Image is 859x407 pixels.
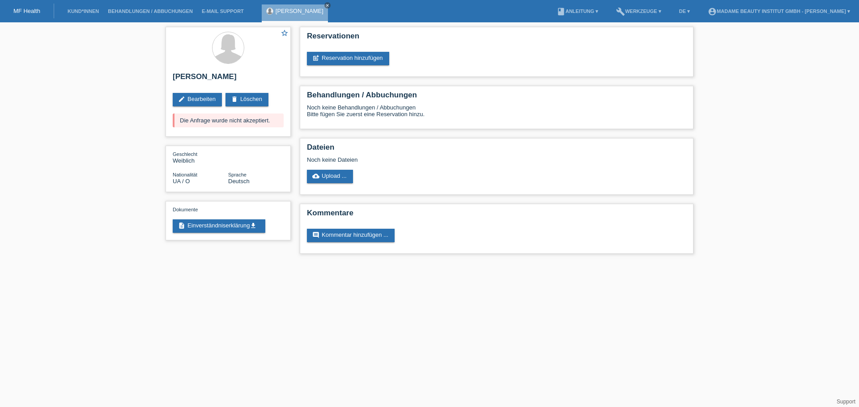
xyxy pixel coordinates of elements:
a: star_border [281,29,289,38]
span: Ukraine / O / 14.04.2022 [173,178,190,185]
h2: Behandlungen / Abbuchungen [307,91,686,104]
i: account_circle [708,7,717,16]
a: post_addReservation hinzufügen [307,52,389,65]
i: build [616,7,625,16]
h2: [PERSON_NAME] [173,72,284,86]
div: Noch keine Dateien [307,156,580,163]
a: DE ▾ [675,8,694,14]
a: Support [837,399,855,405]
div: Die Anfrage wurde nicht akzeptiert. [173,113,284,127]
a: E-Mail Support [197,8,248,14]
a: buildWerkzeuge ▾ [612,8,666,14]
a: [PERSON_NAME] [276,8,323,14]
span: Geschlecht [173,151,197,157]
a: cloud_uploadUpload ... [307,170,353,183]
a: Kund*innen [63,8,103,14]
i: description [178,222,185,229]
h2: Dateien [307,143,686,156]
i: post_add [312,55,319,62]
a: MF Health [13,8,40,14]
i: edit [178,96,185,103]
a: editBearbeiten [173,93,222,106]
i: book [557,7,566,16]
span: Sprache [228,172,247,177]
a: Behandlungen / Abbuchungen [103,8,197,14]
i: star_border [281,29,289,37]
i: delete [231,96,238,103]
a: close [324,2,331,8]
i: close [325,3,330,8]
a: descriptionEinverständniserklärungget_app [173,219,265,233]
span: Nationalität [173,172,197,177]
span: Deutsch [228,178,250,185]
h2: Reservationen [307,32,686,45]
h2: Kommentare [307,209,686,222]
i: comment [312,231,319,239]
a: account_circleMadame Beauty Institut GmbH - [PERSON_NAME] ▾ [703,8,855,14]
i: cloud_upload [312,172,319,180]
div: Noch keine Behandlungen / Abbuchungen Bitte fügen Sie zuerst eine Reservation hinzu. [307,104,686,124]
div: Weiblich [173,151,228,164]
a: commentKommentar hinzufügen ... [307,229,395,242]
span: Dokumente [173,207,198,212]
a: deleteLöschen [225,93,268,106]
i: get_app [250,222,257,229]
a: bookAnleitung ▾ [552,8,603,14]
